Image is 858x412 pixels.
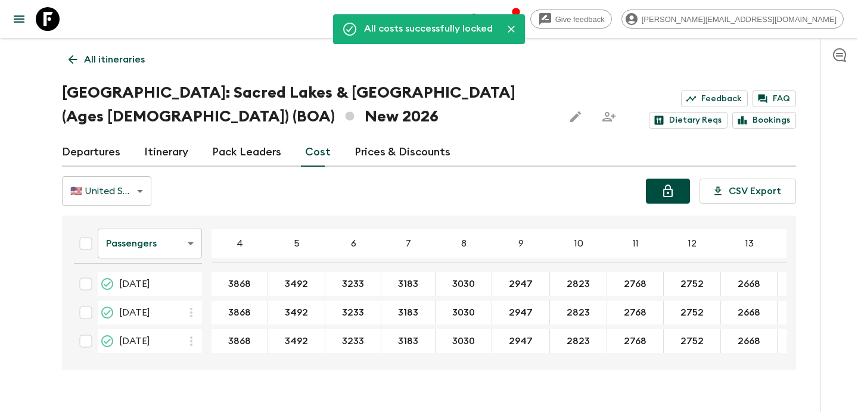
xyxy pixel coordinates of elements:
a: Give feedback [530,10,612,29]
div: 12 Jun 2026; 10 [550,272,607,296]
a: Cost [305,138,331,167]
a: Feedback [681,90,748,107]
button: 3868 [214,272,265,296]
span: [PERSON_NAME][EMAIL_ADDRESS][DOMAIN_NAME] [635,15,843,24]
button: 2768 [610,301,661,324]
a: FAQ [753,90,796,107]
p: All itineraries [84,52,145,67]
button: 2947 [495,301,547,324]
div: 12 Jun 2026; 11 [607,272,664,296]
button: 3868 [214,301,265,324]
button: menu [7,7,31,31]
button: 2554 [780,272,832,296]
button: Edit this itinerary [564,105,587,129]
button: 2668 [723,329,775,353]
button: 2752 [666,301,718,324]
button: 2752 [666,272,718,296]
button: 3492 [271,272,322,296]
button: 2768 [610,329,661,353]
button: Close [502,20,520,38]
div: 28 Aug 2026; 8 [436,301,492,324]
div: 28 Aug 2026; 13 [721,301,778,324]
a: Itinerary [144,138,188,167]
div: 12 Jun 2026; 6 [325,272,381,296]
button: 3183 [384,272,433,296]
button: 3183 [384,329,433,353]
button: 2947 [495,272,547,296]
div: 28 Aug 2026; 5 [268,301,325,324]
a: Pack Leaders [212,138,281,167]
div: 28 Aug 2026; 14 [778,301,835,324]
button: 2823 [552,329,604,353]
div: 12 Jun 2026; 4 [212,272,268,296]
div: 12 Jun 2026; 7 [381,272,436,296]
span: [DATE] [119,277,150,291]
button: 3492 [271,301,322,324]
div: 28 Aug 2026; 11 [607,301,664,324]
div: 12 Jun 2026; 9 [492,272,550,296]
div: 12 Jun 2026; 13 [721,272,778,296]
div: 28 Aug 2026; 6 [325,301,381,324]
p: 8 [461,236,467,251]
button: 2668 [723,301,775,324]
button: CSV Export [700,179,796,204]
button: 3233 [328,272,378,296]
button: Unlock costs [646,179,690,204]
button: search adventures [464,7,487,31]
button: 2554 [780,301,832,324]
button: 3030 [438,329,489,353]
p: 6 [351,236,356,251]
span: [DATE] [119,334,150,348]
div: 28 Aug 2026; 12 [664,301,721,324]
a: Bookings [732,112,796,129]
button: 2554 [780,329,832,353]
div: 24 Nov 2026; 7 [381,329,436,353]
div: 24 Nov 2026; 4 [212,329,268,353]
div: 24 Nov 2026; 5 [268,329,325,353]
button: 2823 [552,301,604,324]
button: 2768 [610,272,661,296]
svg: Guaranteed [100,334,114,348]
p: 12 [688,236,697,251]
div: 12 Jun 2026; 8 [436,272,492,296]
div: Passengers [98,227,202,260]
div: 24 Nov 2026; 6 [325,329,381,353]
div: 24 Nov 2026; 14 [778,329,835,353]
p: 9 [518,236,524,251]
svg: Guaranteed [100,305,114,320]
div: 24 Nov 2026; 10 [550,329,607,353]
svg: Guaranteed [100,277,114,291]
a: Departures [62,138,120,167]
button: 3183 [384,301,433,324]
div: All costs successfully locked [364,18,493,40]
a: Prices & Discounts [355,138,450,167]
span: Share this itinerary [597,105,621,129]
button: 3030 [438,301,489,324]
p: 4 [237,236,243,251]
h1: [GEOGRAPHIC_DATA]: Sacred Lakes & [GEOGRAPHIC_DATA] (Ages [DEMOGRAPHIC_DATA]) (BOA) New 2026 [62,81,554,129]
div: 12 Jun 2026; 5 [268,272,325,296]
div: 24 Nov 2026; 9 [492,329,550,353]
p: 13 [745,236,754,251]
div: 🇺🇸 United States Dollar (USD) [62,174,151,208]
span: Give feedback [549,15,611,24]
button: 3233 [328,329,378,353]
span: [DATE] [119,305,150,320]
button: 2947 [495,329,547,353]
button: 3492 [271,329,322,353]
div: 28 Aug 2026; 9 [492,301,550,324]
div: 28 Aug 2026; 4 [212,301,268,324]
p: 10 [574,236,583,251]
button: 2668 [723,272,775,296]
button: 2752 [666,329,718,353]
p: 11 [633,236,639,251]
p: 7 [406,236,411,251]
button: 3233 [328,301,378,324]
button: 2823 [552,272,604,296]
div: 28 Aug 2026; 10 [550,301,607,324]
div: Select all [74,232,98,255]
div: 24 Nov 2026; 12 [664,329,721,353]
a: Dietary Reqs [649,112,728,129]
div: 28 Aug 2026; 7 [381,301,436,324]
div: 12 Jun 2026; 14 [778,272,835,296]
